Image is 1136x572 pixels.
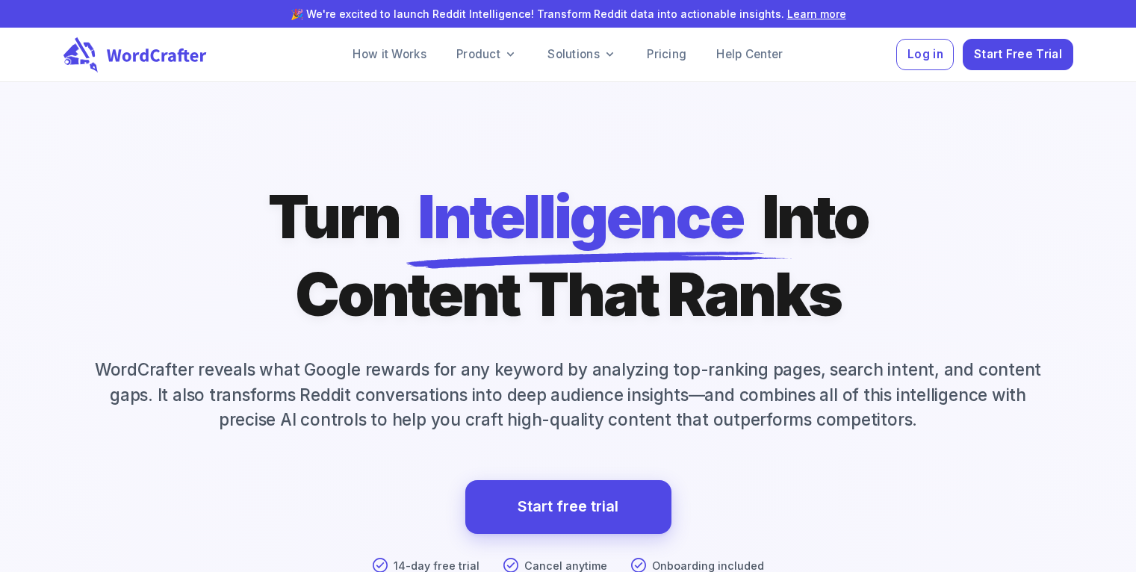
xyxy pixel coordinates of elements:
[444,40,530,69] a: Product
[787,7,846,20] a: Learn more
[418,178,743,255] span: Intelligence
[635,40,698,69] a: Pricing
[518,494,618,520] a: Start free trial
[896,39,954,71] button: Log in
[341,40,438,69] a: How it Works
[704,40,795,69] a: Help Center
[963,39,1073,71] button: Start Free Trial
[268,178,868,333] h1: Turn Into Content That Ranks
[465,480,671,534] a: Start free trial
[974,45,1062,65] span: Start Free Trial
[63,357,1073,432] p: WordCrafter reveals what Google rewards for any keyword by analyzing top-ranking pages, search in...
[24,6,1112,22] p: 🎉 We're excited to launch Reddit Intelligence! Transform Reddit data into actionable insights.
[536,40,629,69] a: Solutions
[907,45,943,65] span: Log in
